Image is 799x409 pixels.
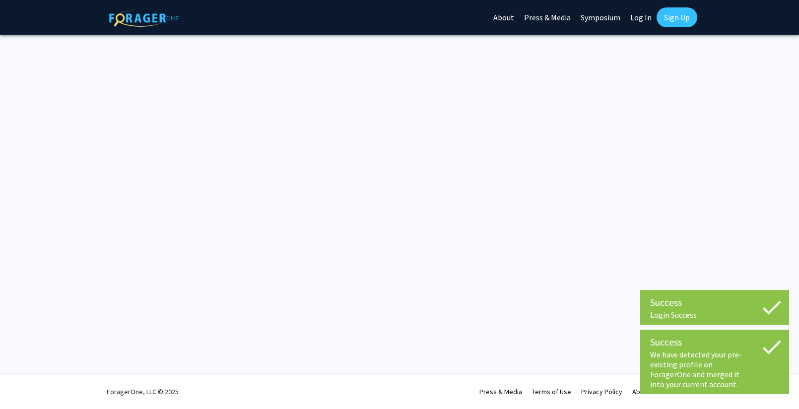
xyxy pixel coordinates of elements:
div: We have detected your pre-existing profile on ForagerOne and merged it into your current account. [650,350,779,389]
img: ForagerOne Logo [109,9,179,27]
div: ForagerOne, LLC © 2025 [107,374,179,409]
a: Sign Up [657,7,697,27]
a: Privacy Policy [581,387,622,396]
div: Login Success [650,310,779,320]
a: About [632,387,650,396]
a: Terms of Use [532,387,571,396]
div: Success [650,295,779,310]
div: Success [650,335,779,350]
a: Press & Media [479,387,522,396]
